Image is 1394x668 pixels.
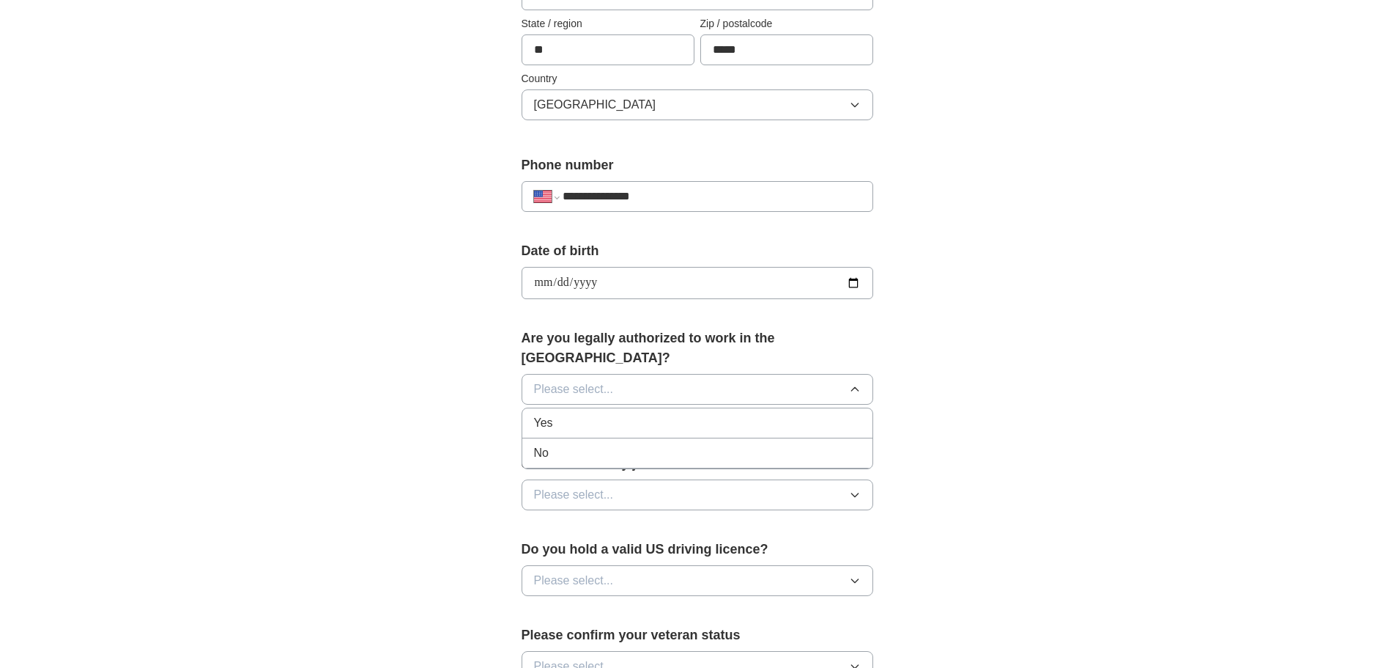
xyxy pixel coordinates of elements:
label: Please confirm your veteran status [522,625,873,645]
label: Are you legally authorized to work in the [GEOGRAPHIC_DATA]? [522,329,873,368]
label: Date of birth [522,241,873,261]
button: Please select... [522,374,873,405]
button: Please select... [522,480,873,510]
span: Please select... [534,486,614,504]
button: Please select... [522,565,873,596]
span: Please select... [534,572,614,590]
span: No [534,444,549,462]
span: Please select... [534,381,614,398]
label: Country [522,71,873,87]
label: Phone number [522,155,873,175]
label: Zip / postalcode [700,16,873,32]
label: Do you hold a valid US driving licence? [522,540,873,559]
label: State / region [522,16,694,32]
span: Yes [534,414,553,432]
span: [GEOGRAPHIC_DATA] [534,96,656,114]
button: [GEOGRAPHIC_DATA] [522,89,873,120]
